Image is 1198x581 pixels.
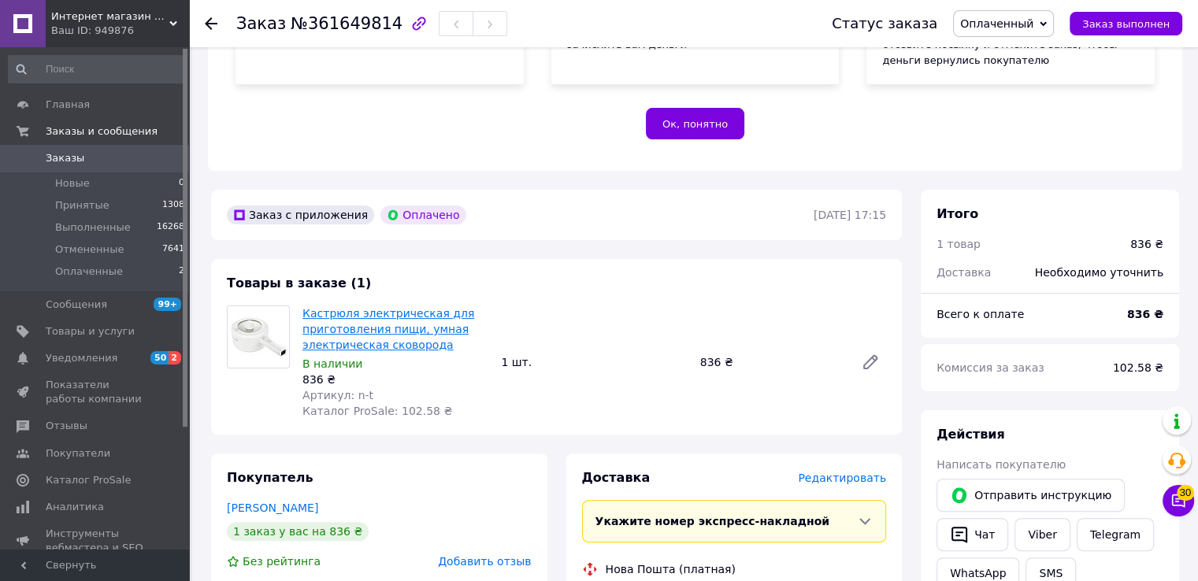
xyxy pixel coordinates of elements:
[55,265,123,279] span: Оплаченные
[46,324,135,339] span: Товары и услуги
[855,346,886,378] a: Редактировать
[154,298,181,311] span: 99+
[1130,236,1163,252] div: 836 ₴
[937,238,981,250] span: 1 товар
[1026,255,1173,290] div: Необходимо уточнить
[46,151,84,165] span: Заказы
[46,419,87,433] span: Отзывы
[227,501,318,514] a: [PERSON_NAME]
[302,405,452,417] span: Каталог ProSale: 102.58 ₴
[46,473,131,487] span: Каталог ProSale
[8,55,186,83] input: Поиск
[438,555,531,568] span: Добавить отзыв
[236,14,286,33] span: Заказ
[1070,12,1182,35] button: Заказ выполнен
[694,351,848,373] div: 836 ₴
[162,198,184,213] span: 1308
[179,265,184,279] span: 2
[55,220,131,235] span: Выполненные
[302,372,488,387] div: 836 ₴
[227,522,369,541] div: 1 заказ у вас на 836 ₴
[662,118,728,130] span: Ок, понятно
[51,9,169,24] span: Интернет магазин «Fullmarket»
[291,14,402,33] span: №361649814
[1163,485,1194,516] button: Чат с покупателем30
[1177,483,1194,498] span: 30
[157,220,184,235] span: 16268
[937,266,991,279] span: Доставка
[46,351,117,365] span: Уведомления
[243,555,321,568] span: Без рейтинга
[832,16,937,31] div: Статус заказа
[51,24,189,38] div: Ваш ID: 949876
[1077,518,1154,551] a: Telegram
[937,458,1066,471] span: Написать покупателю
[227,276,371,290] span: Товары в заказе (1)
[937,427,1005,442] span: Действия
[798,472,886,484] span: Редактировать
[46,298,107,312] span: Сообщения
[227,470,313,485] span: Покупатель
[302,389,373,402] span: Артикул: n-t
[1014,518,1070,551] a: Viber
[814,209,886,221] time: [DATE] 17:15
[228,306,289,368] img: Кастрюля электрическая для приготовления пищи, умная электрическая сковорода
[1113,361,1163,374] span: 102.58 ₴
[169,351,181,365] span: 2
[937,206,978,221] span: Итого
[495,351,693,373] div: 1 шт.
[602,561,740,577] div: Нова Пошта (платная)
[162,242,184,257] span: 7641
[595,515,830,527] span: Укажите номер экспресс-накладной
[46,527,146,555] span: Инструменты вебмастера и SEO
[46,446,110,461] span: Покупатели
[937,479,1125,512] button: Отправить инструкцию
[179,176,184,191] span: 0
[46,500,104,514] span: Аналитика
[937,361,1044,374] span: Комиссия за заказ
[55,176,90,191] span: Новые
[646,108,744,139] button: Ок, понятно
[937,308,1024,320] span: Всего к оплате
[960,17,1033,30] span: Оплаченный
[46,378,146,406] span: Показатели работы компании
[380,205,465,224] div: Оплачено
[937,518,1008,551] button: Чат
[150,351,169,365] span: 50
[55,198,109,213] span: Принятые
[46,124,158,139] span: Заказы и сообщения
[582,470,651,485] span: Доставка
[302,307,474,351] a: Кастрюля электрическая для приготовления пищи, умная электрическая сковорода
[1082,18,1170,30] span: Заказ выполнен
[1127,308,1163,320] b: 836 ₴
[302,357,362,370] span: В наличии
[205,16,217,31] div: Вернуться назад
[227,205,374,224] div: Заказ с приложения
[46,98,90,112] span: Главная
[55,242,124,257] span: Отмененные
